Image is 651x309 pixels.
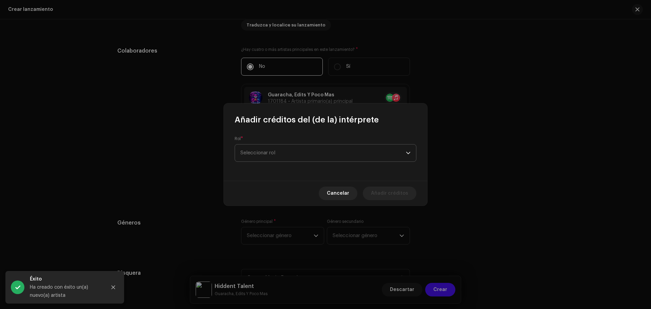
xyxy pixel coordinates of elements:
[319,187,357,200] button: Cancelar
[30,283,101,300] div: Ha creado con éxito un(a) nuevo(a) artista
[30,275,101,283] div: Éxito
[371,187,408,200] span: Añadir créditos
[240,144,406,161] span: Seleccionar rol
[235,136,243,141] label: Rol
[363,187,416,200] button: Añadir créditos
[235,114,379,125] span: Añadir créditos del (de la) intérprete
[406,144,411,161] div: dropdown trigger
[106,281,120,294] button: Close
[327,187,349,200] span: Cancelar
